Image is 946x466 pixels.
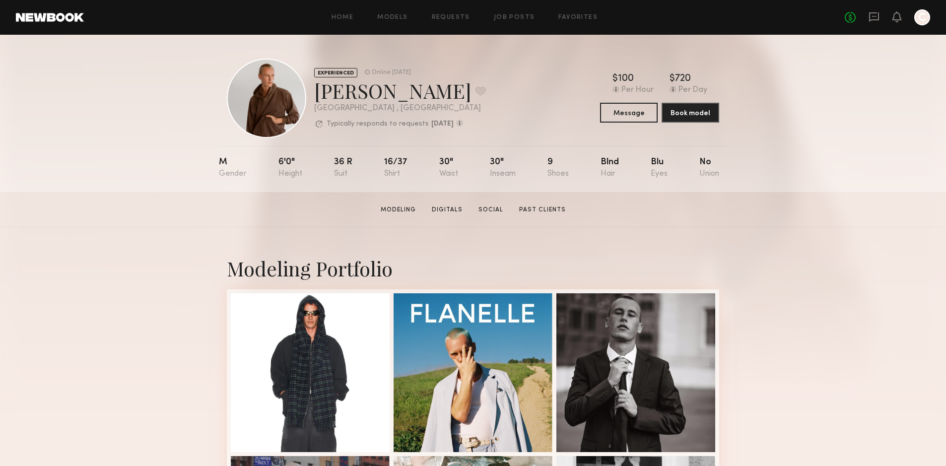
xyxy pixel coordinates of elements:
div: [GEOGRAPHIC_DATA] , [GEOGRAPHIC_DATA] [314,104,486,113]
div: [PERSON_NAME] [314,77,486,104]
a: Job Posts [494,14,535,21]
a: Past Clients [515,205,570,214]
a: Digitals [428,205,467,214]
div: Blu [651,158,668,178]
a: Modeling [377,205,420,214]
div: No [699,158,719,178]
button: Book model [662,103,719,123]
div: EXPERIENCED [314,68,357,77]
p: Typically responds to requests [327,121,429,128]
div: 30" [439,158,458,178]
div: $ [612,74,618,84]
div: 9 [547,158,569,178]
div: 6'0" [278,158,302,178]
a: Home [332,14,354,21]
div: 100 [618,74,634,84]
a: Favorites [558,14,598,21]
div: 36 r [334,158,352,178]
div: Modeling Portfolio [227,255,719,281]
a: Requests [432,14,470,21]
button: Message [600,103,658,123]
div: $ [670,74,675,84]
a: Social [474,205,507,214]
div: 16/37 [384,158,407,178]
div: 30" [490,158,516,178]
b: [DATE] [431,121,454,128]
div: Online [DATE] [372,69,411,76]
div: Per Hour [621,86,654,95]
div: Per Day [678,86,707,95]
div: M [219,158,247,178]
div: 720 [675,74,691,84]
a: C [914,9,930,25]
a: Models [377,14,407,21]
div: Blnd [601,158,619,178]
